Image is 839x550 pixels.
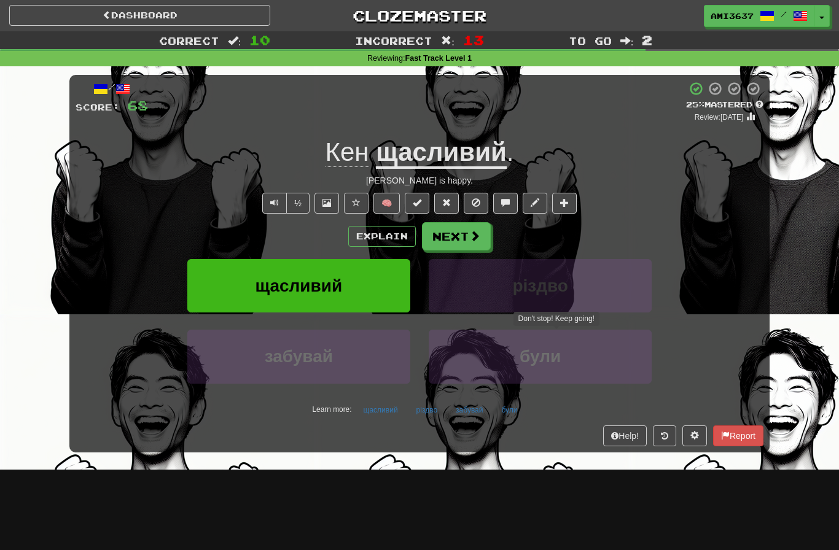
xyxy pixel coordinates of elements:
span: : [620,36,634,46]
button: Help! [603,425,647,446]
button: різдво [429,259,652,312]
span: Кен [326,137,369,167]
span: To go [569,34,612,47]
button: Reset to 0% Mastered (alt+r) [434,193,459,214]
u: щасливий [376,137,507,169]
button: Next [422,222,491,250]
button: Ignore sentence (alt+i) [464,193,488,214]
button: Set this sentence to 100% Mastered (alt+m) [405,193,429,214]
button: різдво [410,401,445,419]
div: Don't stop! Keep going! [513,312,599,326]
a: ami3637 / [704,5,814,27]
button: Report [713,425,763,446]
small: Learn more: [312,405,351,414]
button: були [429,330,652,383]
button: Favorite sentence (alt+f) [344,193,369,214]
div: / [76,81,148,96]
span: : [441,36,455,46]
button: забувай [187,330,410,383]
div: Text-to-speech controls [260,193,310,214]
button: забувай [449,401,490,419]
button: Round history (alt+y) [653,425,676,446]
span: / [781,10,787,18]
span: були [520,347,561,366]
span: 10 [249,33,270,47]
div: Mastered [686,99,763,110]
span: 13 [463,33,484,47]
div: [PERSON_NAME] is happy. [76,174,763,187]
button: щасливий [187,259,410,312]
span: 2 [642,33,652,47]
button: ½ [286,193,310,214]
button: Show image (alt+x) [314,193,339,214]
span: щасливий [255,276,342,295]
button: Explain [348,226,416,247]
button: Add to collection (alt+a) [552,193,577,214]
strong: Fast Track Level 1 [405,54,472,63]
span: Score: [76,102,120,112]
span: ami3637 [711,10,754,21]
button: Edit sentence (alt+d) [523,193,547,214]
button: Discuss sentence (alt+u) [493,193,518,214]
button: щасливий [357,401,405,419]
span: 68 [127,98,148,113]
span: . [507,137,514,166]
span: : [228,36,241,46]
span: Incorrect [355,34,432,47]
span: різдво [512,276,568,295]
button: були [495,401,525,419]
button: 🧠 [373,193,400,214]
small: Review: [DATE] [695,113,744,122]
a: Dashboard [9,5,270,26]
button: Play sentence audio (ctl+space) [262,193,287,214]
span: 25 % [686,99,704,109]
span: Correct [159,34,219,47]
span: забувай [265,347,333,366]
a: Clozemaster [289,5,550,26]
